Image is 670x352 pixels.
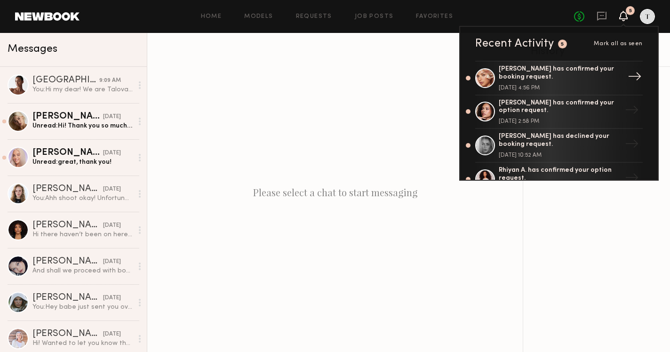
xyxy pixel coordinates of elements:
[32,257,103,266] div: [PERSON_NAME]
[499,65,621,81] div: [PERSON_NAME] has confirmed your booking request.
[561,42,564,47] div: 5
[103,112,121,121] div: [DATE]
[32,221,103,230] div: [PERSON_NAME]
[621,133,643,158] div: →
[103,149,121,158] div: [DATE]
[475,129,643,163] a: [PERSON_NAME] has declined your booking request.[DATE] 10:52 AM→
[416,14,453,20] a: Favorites
[201,14,222,20] a: Home
[32,148,103,158] div: [PERSON_NAME]
[499,167,621,183] div: Rhiyan A. has confirmed your option request.
[32,194,133,203] div: You: Ahh shoot okay! Unfortunately we already have the studio and team booked. Next time :(
[32,266,133,275] div: And shall we proceed with booking? Could you please book me through the app and I’ll send you my ...
[103,185,121,194] div: [DATE]
[475,38,554,49] div: Recent Activity
[32,158,133,167] div: Unread: great, thank you!
[32,76,99,85] div: [GEOGRAPHIC_DATA] N.
[499,85,621,91] div: [DATE] 4:56 PM
[32,112,103,121] div: [PERSON_NAME]
[99,76,121,85] div: 9:09 AM
[103,330,121,339] div: [DATE]
[629,8,632,14] div: 5
[147,33,523,352] div: Please select a chat to start messaging
[32,293,103,303] div: [PERSON_NAME]
[499,133,621,149] div: [PERSON_NAME] has declined your booking request.
[32,329,103,339] div: [PERSON_NAME]
[32,121,133,130] div: Unread: Hi! Thank you so much for considering me for this! Do you by chance know when the team mi...
[475,96,643,129] a: [PERSON_NAME] has confirmed your option request.[DATE] 2:58 PM→
[475,61,643,96] a: [PERSON_NAME] has confirmed your booking request.[DATE] 4:56 PM→
[499,152,621,158] div: [DATE] 10:52 AM
[103,221,121,230] div: [DATE]
[594,41,643,47] span: Mark all as seen
[475,163,643,197] a: Rhiyan A. has confirmed your option request.→
[621,99,643,124] div: →
[103,257,121,266] div: [DATE]
[32,230,133,239] div: Hi there haven’t been on here in a minute. I’d be interested in collaborating and learning more a...
[103,294,121,303] div: [DATE]
[32,85,133,94] div: You: Hi my dear! We are Talova an all natural [MEDICAL_DATA] brand and we are doing our fall shoo...
[8,44,57,55] span: Messages
[244,14,273,20] a: Models
[296,14,332,20] a: Requests
[621,167,643,192] div: →
[355,14,394,20] a: Job Posts
[499,99,621,115] div: [PERSON_NAME] has confirmed your option request.
[32,339,133,348] div: Hi! Wanted to let you know that I do have some travel coming up, so have put together some discou...
[624,66,646,90] div: →
[499,119,621,124] div: [DATE] 2:58 PM
[32,303,133,312] div: You: Hey babe just sent you over the booking request for the UGC! Just make sure to upload the vi...
[32,184,103,194] div: [PERSON_NAME]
